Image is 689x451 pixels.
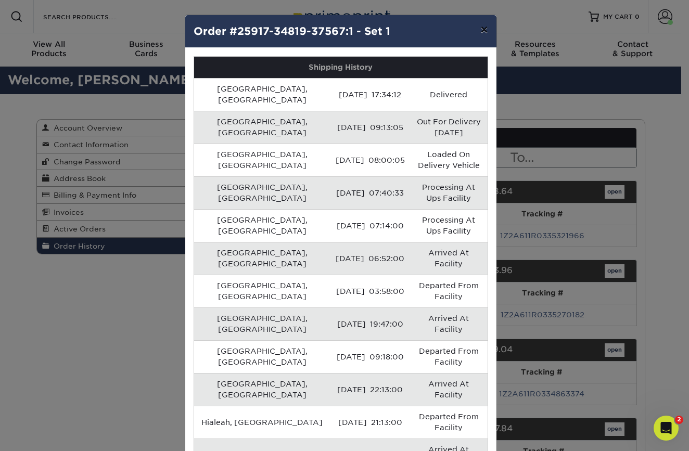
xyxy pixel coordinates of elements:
td: Out For Delivery [DATE] [410,111,488,144]
td: Departed From Facility [410,340,488,373]
td: [GEOGRAPHIC_DATA], [GEOGRAPHIC_DATA] [194,373,330,406]
td: [GEOGRAPHIC_DATA], [GEOGRAPHIC_DATA] [194,209,330,242]
td: Processing At Ups Facility [410,209,488,242]
td: [DATE] 06:52:00 [330,242,410,275]
td: [DATE] 22:13:00 [330,373,410,406]
td: [DATE] 03:58:00 [330,275,410,307]
td: [DATE] 09:13:05 [330,111,410,144]
td: Processing At Ups Facility [410,176,488,209]
td: Hialeah, [GEOGRAPHIC_DATA] [194,406,330,439]
td: Departed From Facility [410,275,488,307]
td: [DATE] 07:40:33 [330,176,410,209]
td: [GEOGRAPHIC_DATA], [GEOGRAPHIC_DATA] [194,78,330,111]
td: Arrived At Facility [410,242,488,275]
td: Arrived At Facility [410,373,488,406]
button: × [472,15,496,44]
td: [GEOGRAPHIC_DATA], [GEOGRAPHIC_DATA] [194,176,330,209]
td: [DATE] 19:47:00 [330,307,410,340]
td: [DATE] 07:14:00 [330,209,410,242]
h4: Order #25917-34819-37567:1 - Set 1 [194,23,488,39]
td: Delivered [410,78,488,111]
td: [GEOGRAPHIC_DATA], [GEOGRAPHIC_DATA] [194,275,330,307]
td: Arrived At Facility [410,307,488,340]
td: [GEOGRAPHIC_DATA], [GEOGRAPHIC_DATA] [194,307,330,340]
td: [DATE] 17:34:12 [330,78,410,111]
td: [DATE] 08:00:05 [330,144,410,176]
td: Loaded On Delivery Vehicle [410,144,488,176]
td: [DATE] 09:18:00 [330,340,410,373]
td: [DATE] 21:13:00 [330,406,410,439]
td: [GEOGRAPHIC_DATA], [GEOGRAPHIC_DATA] [194,144,330,176]
td: [GEOGRAPHIC_DATA], [GEOGRAPHIC_DATA] [194,111,330,144]
th: Shipping History [194,57,488,78]
td: [GEOGRAPHIC_DATA], [GEOGRAPHIC_DATA] [194,340,330,373]
td: [GEOGRAPHIC_DATA], [GEOGRAPHIC_DATA] [194,242,330,275]
iframe: Intercom live chat [654,416,679,441]
td: Departed From Facility [410,406,488,439]
span: 2 [675,416,683,424]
